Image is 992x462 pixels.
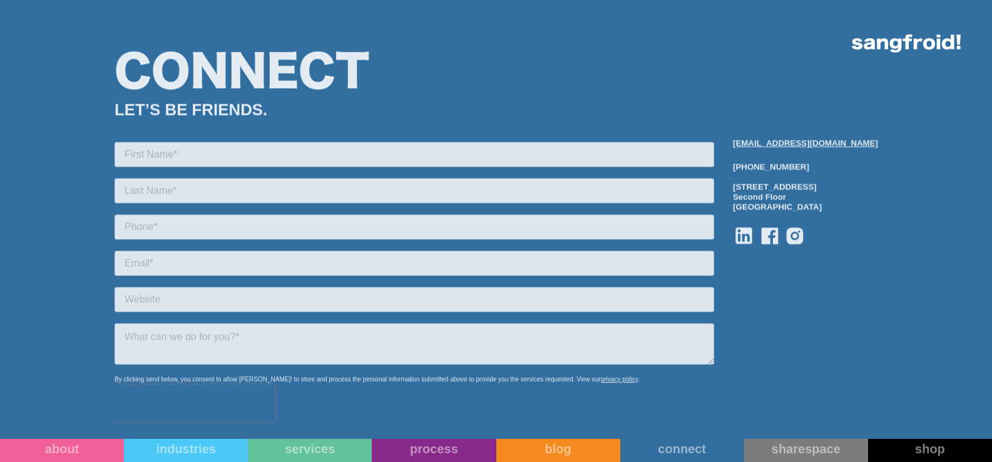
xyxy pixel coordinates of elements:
a: services [248,439,372,462]
h1: Connect [115,48,878,98]
strong: LET’S BE FRIENDS. [115,101,267,118]
div: industries [124,441,248,456]
img: logo [852,34,961,53]
a: blog [496,439,620,462]
a: industries [124,439,248,462]
div: shop [868,441,992,456]
a: connect [620,439,744,462]
div: services [248,441,372,456]
a: privacy policy [486,236,523,243]
div: sharespace [744,441,868,456]
a: sharespace [744,439,868,462]
a: process [372,439,496,462]
a: shop [868,439,992,462]
div: [PHONE_NUMBER] [STREET_ADDRESS] Second Floor [GEOGRAPHIC_DATA] [733,162,878,212]
a: [EMAIL_ADDRESS][DOMAIN_NAME] [733,137,878,149]
div: blog [496,441,620,456]
div: connect [620,441,744,456]
div: process [372,441,496,456]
